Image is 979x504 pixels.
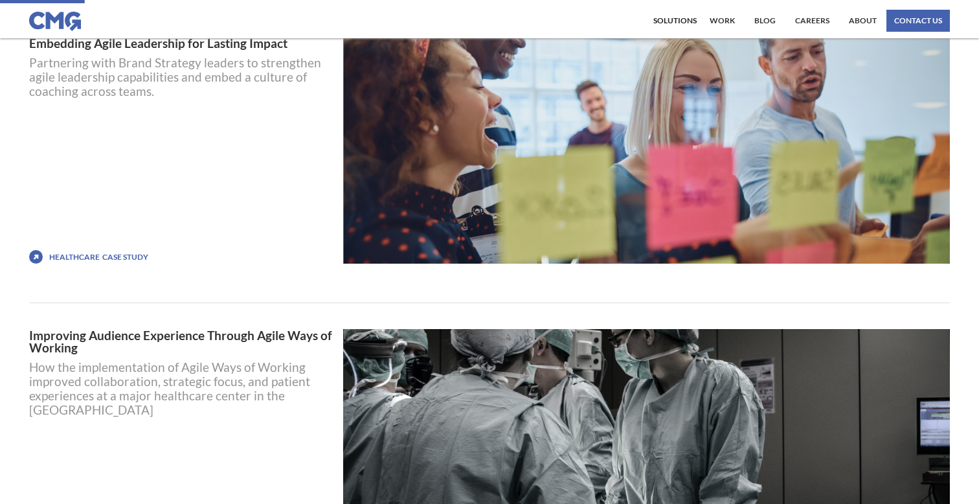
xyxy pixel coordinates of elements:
a: Improving Audience Experience Through Agile Ways of Working [29,329,332,354]
a: Blog [751,10,779,32]
img: CMG logo in blue. [29,12,81,31]
div: Solutions [653,17,697,25]
a: Embedding Agile Leadership for Lasting Impact [29,37,332,49]
div: Partnering with Brand Strategy leaders to strengthen agile leadership capabilities and embed a cu... [29,56,332,98]
img: icon with arrow pointing up and to the right. [29,250,43,264]
div: How the implementation of Agile Ways of Working improved collaboration, strategic focus, and pati... [29,360,332,417]
div: Healthcare [49,253,100,262]
a: About [846,10,880,32]
a: icon with arrow pointing up and to the right.HealthcareCase STUDY [29,250,332,264]
a: Careers [792,10,833,32]
div: Case STUDY [102,251,148,264]
a: work [706,10,738,32]
div: contact us [894,17,942,25]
